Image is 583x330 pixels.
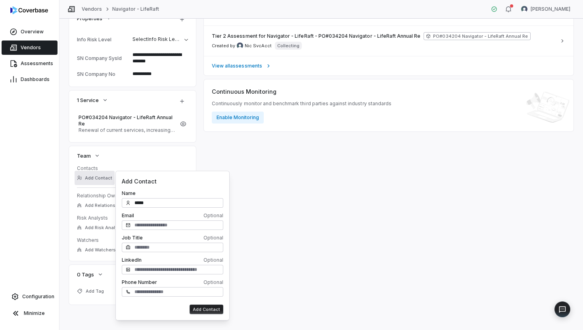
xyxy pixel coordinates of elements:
[77,96,99,104] span: 1 Service
[112,6,159,12] a: Navigator - LifeRaft
[122,257,223,263] label: LinkedIn
[77,55,129,61] div: SN Company SysId
[85,247,116,253] span: Add Watchers
[2,56,58,71] a: Assessments
[122,177,223,185] span: Add Contact
[190,305,223,314] button: Add Contact
[75,171,115,185] button: Add Contact
[122,279,223,286] label: Phone Number
[75,93,111,107] button: 1 Service
[75,149,103,163] button: Team
[77,112,177,136] a: PO#034204 Navigator - LifeRaft Annual ReRenewal of current services, increasing users (from 2 to ...
[212,42,272,49] span: Created by
[77,193,188,199] dt: Relationship Owners
[2,25,58,39] a: Overview
[3,289,56,304] a: Configuration
[85,225,125,231] span: Add Risk Analysts
[237,42,243,49] img: Nic SvcAcct avatar
[212,112,264,124] button: Enable Monitoring
[3,305,56,321] button: Minimize
[77,215,188,221] dt: Risk Analysts
[79,127,175,133] span: Renewal of current services, increasing users (from 2 to 3) of a platform that scans social media...
[277,42,299,49] p: Collecting
[424,32,530,40] span: PO#034204 Navigator - LifeRaft Annual Re
[77,37,129,42] div: Info Risk Level
[212,87,276,96] span: Continuous Monitoring
[77,165,188,172] dt: Contacts
[21,76,50,83] span: Dashboards
[122,190,223,197] label: Name
[82,6,102,12] a: Vendors
[203,257,223,263] span: Optional
[132,36,182,42] span: Select Info Risk Level
[212,63,262,69] span: View all assessments
[521,6,527,12] img: Samuel Folarin avatar
[204,26,573,56] a: Tier 2 Assessment for Navigator - LifeRaft - PO#034204 Navigator - LifeRaft Annual RePO#034204 Na...
[86,288,104,294] span: Add Tag
[75,284,106,298] button: Add Tag
[531,6,570,12] span: [PERSON_NAME]
[77,152,91,159] span: Team
[85,203,140,208] span: Add Relationship Owners
[75,267,106,282] button: 0 Tags
[21,44,41,51] span: Vendors
[516,3,575,15] button: Samuel Folarin avatar[PERSON_NAME]
[77,237,188,243] dt: Watchers
[212,100,391,107] span: Continuously monitor and benchmark third parties against industry standards
[2,72,58,87] a: Dashboards
[10,6,48,14] img: Coverbase logo
[122,235,223,241] label: Job Title
[2,41,58,55] a: Vendors
[22,293,54,300] span: Configuration
[203,235,223,241] span: Optional
[212,33,420,39] span: Tier 2 Assessment for Navigator - LifeRaft - PO#034204 Navigator - LifeRaft Annual Re
[204,56,573,75] a: View allassessments
[77,271,94,278] span: 0 Tags
[77,71,129,77] div: SN Company No
[21,60,53,67] span: Assessments
[122,212,223,219] label: Email
[79,114,175,127] span: PO#034204 Navigator - LifeRaft Annual Re
[245,43,272,49] span: Nic SvcAcct
[203,279,223,286] span: Optional
[203,212,223,219] span: Optional
[21,29,44,35] span: Overview
[24,310,45,316] span: Minimize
